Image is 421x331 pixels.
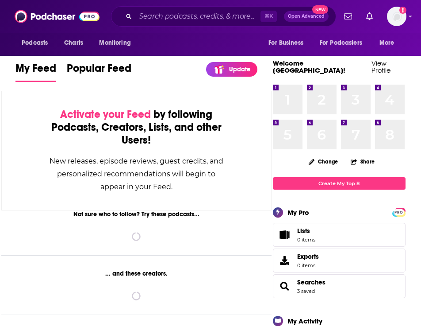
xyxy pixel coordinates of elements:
span: Charts [64,37,83,49]
div: by following Podcasts, Creators, Lists, and other Users! [46,108,226,147]
a: My Feed [15,62,56,82]
span: Activate your Feed [60,108,151,121]
a: Searches [297,278,325,286]
span: Lists [297,227,315,235]
span: Podcasts [22,37,48,49]
span: New [312,5,328,14]
span: Searches [273,274,406,298]
a: Popular Feed [67,62,131,82]
span: PRO [394,209,404,216]
span: Lists [297,227,310,235]
span: 0 items [297,262,319,269]
div: My Activity [287,317,322,325]
button: Show profile menu [387,7,406,26]
div: New releases, episode reviews, guest credits, and personalized recommendations will begin to appe... [46,155,226,193]
div: Search podcasts, credits, & more... [111,6,336,27]
a: Show notifications dropdown [363,9,376,24]
a: Create My Top 8 [273,177,406,189]
a: Searches [276,280,294,292]
a: Exports [273,249,406,273]
span: Open Advanced [288,14,325,19]
span: My Feed [15,62,56,80]
span: Monitoring [99,37,130,49]
span: Exports [276,254,294,267]
img: User Profile [387,7,406,26]
button: open menu [314,35,375,51]
span: Popular Feed [67,62,131,80]
span: 0 items [297,237,315,243]
a: Show notifications dropdown [341,9,356,24]
p: Update [229,66,250,73]
a: Charts [58,35,88,51]
span: For Business [268,37,303,49]
a: Update [206,62,257,77]
button: open menu [93,35,142,51]
input: Search podcasts, credits, & more... [135,9,260,23]
svg: Add a profile image [399,7,406,14]
a: 3 saved [297,288,315,294]
span: Lists [276,229,294,241]
span: More [379,37,394,49]
button: open menu [262,35,314,51]
span: Exports [297,253,319,261]
button: Change [303,156,343,167]
span: For Podcasters [320,37,362,49]
div: My Pro [287,208,309,217]
button: open menu [373,35,406,51]
div: Not sure who to follow? Try these podcasts... [1,210,271,218]
span: Logged in as dkcsports [387,7,406,26]
img: Podchaser - Follow, Share and Rate Podcasts [15,8,100,25]
button: open menu [15,35,59,51]
a: PRO [394,208,404,215]
span: ⌘ K [260,11,277,22]
a: View Profile [371,59,390,74]
button: Open AdvancedNew [284,11,329,22]
div: ... and these creators. [1,270,271,277]
a: Welcome [GEOGRAPHIC_DATA]! [273,59,345,74]
a: Lists [273,223,406,247]
button: Share [350,153,375,170]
